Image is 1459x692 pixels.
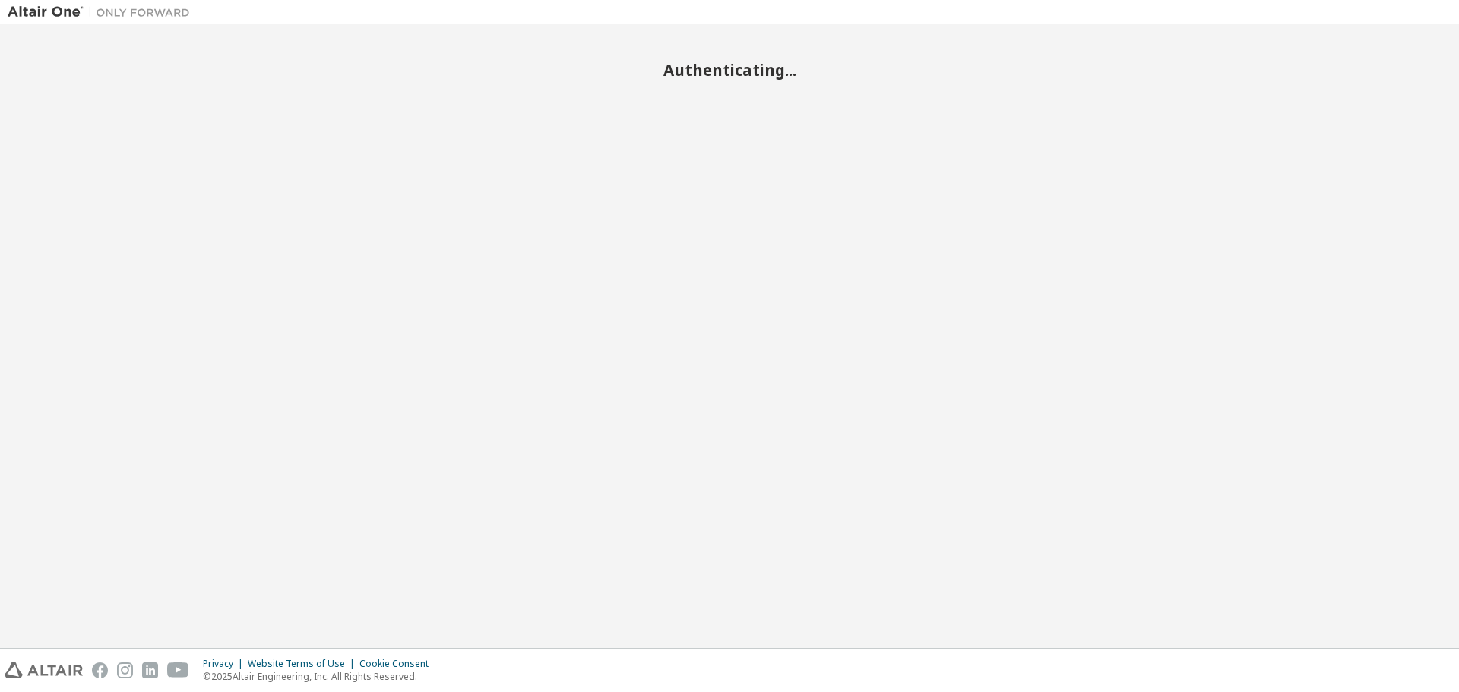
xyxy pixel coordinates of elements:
img: linkedin.svg [142,662,158,678]
div: Cookie Consent [359,658,438,670]
img: instagram.svg [117,662,133,678]
div: Website Terms of Use [248,658,359,670]
h2: Authenticating... [8,60,1451,80]
img: youtube.svg [167,662,189,678]
img: facebook.svg [92,662,108,678]
img: Altair One [8,5,198,20]
p: © 2025 Altair Engineering, Inc. All Rights Reserved. [203,670,438,683]
img: altair_logo.svg [5,662,83,678]
div: Privacy [203,658,248,670]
